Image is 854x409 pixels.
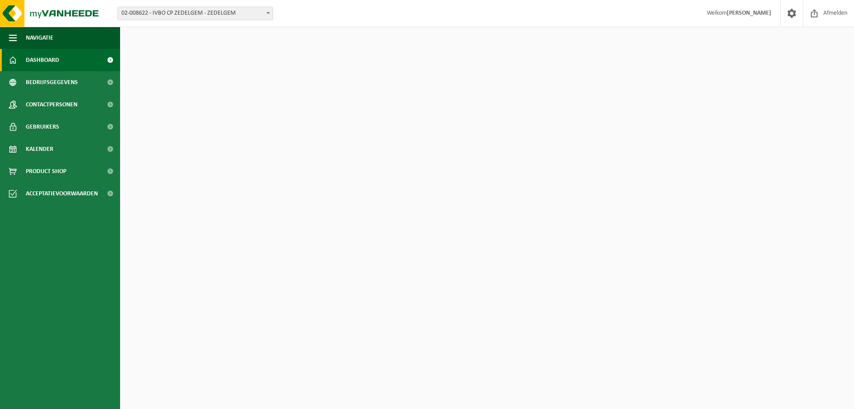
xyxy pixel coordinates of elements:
[118,7,273,20] span: 02-008622 - IVBO CP ZEDELGEM - ZEDELGEM
[26,71,78,93] span: Bedrijfsgegevens
[26,116,59,138] span: Gebruikers
[117,7,273,20] span: 02-008622 - IVBO CP ZEDELGEM - ZEDELGEM
[26,182,98,205] span: Acceptatievoorwaarden
[26,49,59,71] span: Dashboard
[26,138,53,160] span: Kalender
[727,10,771,16] strong: [PERSON_NAME]
[26,93,77,116] span: Contactpersonen
[26,27,53,49] span: Navigatie
[26,160,66,182] span: Product Shop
